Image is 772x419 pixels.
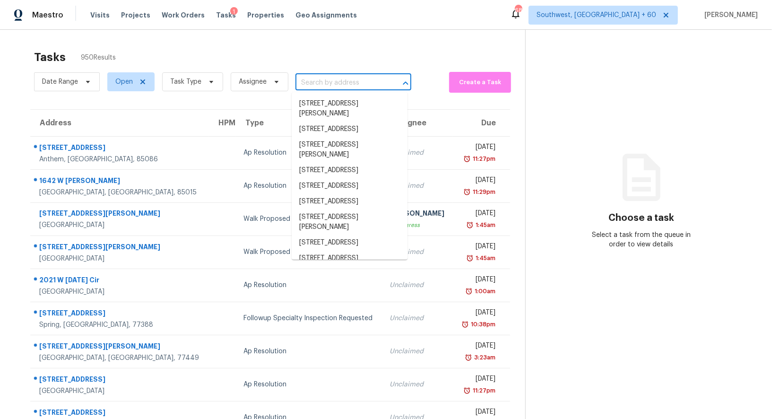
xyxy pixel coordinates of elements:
[537,10,656,20] span: Southwest, [GEOGRAPHIC_DATA] + 60
[292,251,408,276] li: [STREET_ADDRESS][PERSON_NAME]
[474,220,495,230] div: 1:45am
[583,230,699,249] div: Select a task from the queue in order to view details
[162,10,205,20] span: Work Orders
[209,110,236,136] th: HPM
[30,110,209,136] th: Address
[39,341,201,353] div: [STREET_ADDRESS][PERSON_NAME]
[292,137,408,163] li: [STREET_ADDRESS][PERSON_NAME]
[460,142,495,154] div: [DATE]
[608,213,674,223] h3: Choose a task
[390,148,445,157] div: Unclaimed
[454,77,506,88] span: Create a Task
[466,253,474,263] img: Overdue Alarm Icon
[465,287,473,296] img: Overdue Alarm Icon
[390,220,445,230] div: In Progress
[292,178,408,194] li: [STREET_ADDRESS]
[39,242,201,254] div: [STREET_ADDRESS][PERSON_NAME]
[34,52,66,62] h2: Tasks
[39,353,201,363] div: [GEOGRAPHIC_DATA], [GEOGRAPHIC_DATA], 77449
[460,242,495,253] div: [DATE]
[292,122,408,137] li: [STREET_ADDRESS]
[115,77,133,87] span: Open
[39,386,201,396] div: [GEOGRAPHIC_DATA]
[243,214,374,224] div: Walk Proposed
[239,77,267,87] span: Assignee
[42,77,78,87] span: Date Range
[39,287,201,297] div: [GEOGRAPHIC_DATA]
[472,353,495,362] div: 3:23am
[399,77,412,90] button: Close
[39,176,201,188] div: 1642 W [PERSON_NAME]
[474,253,495,263] div: 1:45am
[243,181,374,191] div: Ap Resolution
[39,275,201,287] div: 2021 W [DATE] Cir
[243,314,374,323] div: Followup Specialty Inspection Requested
[453,110,510,136] th: Due
[90,10,110,20] span: Visits
[243,148,374,157] div: Ap Resolution
[471,386,495,395] div: 11:27pm
[382,110,453,136] th: Assignee
[295,76,385,90] input: Search by address
[390,247,445,257] div: Unclaimed
[39,308,201,320] div: [STREET_ADDRESS]
[460,341,495,353] div: [DATE]
[461,320,469,329] img: Overdue Alarm Icon
[515,6,521,15] div: 681
[460,209,495,220] div: [DATE]
[81,53,116,62] span: 950 Results
[230,7,238,17] div: 1
[39,143,201,155] div: [STREET_ADDRESS]
[170,77,201,87] span: Task Type
[463,187,471,197] img: Overdue Alarm Icon
[292,163,408,178] li: [STREET_ADDRESS]
[471,187,495,197] div: 11:29pm
[466,220,474,230] img: Overdue Alarm Icon
[243,380,374,389] div: Ap Resolution
[390,280,445,290] div: Unclaimed
[121,10,150,20] span: Projects
[460,308,495,320] div: [DATE]
[465,353,472,362] img: Overdue Alarm Icon
[701,10,758,20] span: [PERSON_NAME]
[473,287,495,296] div: 1:00am
[390,181,445,191] div: Unclaimed
[460,374,495,386] div: [DATE]
[236,110,382,136] th: Type
[243,347,374,356] div: Ap Resolution
[243,247,374,257] div: Walk Proposed
[39,254,201,263] div: [GEOGRAPHIC_DATA]
[463,386,471,395] img: Overdue Alarm Icon
[292,235,408,251] li: [STREET_ADDRESS]
[39,188,201,197] div: [GEOGRAPHIC_DATA], [GEOGRAPHIC_DATA], 85015
[216,12,236,18] span: Tasks
[390,314,445,323] div: Unclaimed
[460,275,495,287] div: [DATE]
[460,175,495,187] div: [DATE]
[39,320,201,330] div: Spring, [GEOGRAPHIC_DATA], 77388
[469,320,495,329] div: 10:38pm
[390,209,445,220] div: [PERSON_NAME]
[449,72,511,93] button: Create a Task
[39,209,201,220] div: [STREET_ADDRESS][PERSON_NAME]
[39,220,201,230] div: [GEOGRAPHIC_DATA]
[390,380,445,389] div: Unclaimed
[39,375,201,386] div: [STREET_ADDRESS]
[247,10,284,20] span: Properties
[243,280,374,290] div: Ap Resolution
[471,154,495,164] div: 11:27pm
[32,10,63,20] span: Maestro
[292,209,408,235] li: [STREET_ADDRESS][PERSON_NAME]
[460,407,495,419] div: [DATE]
[39,155,201,164] div: Anthem, [GEOGRAPHIC_DATA], 85086
[292,194,408,209] li: [STREET_ADDRESS]
[390,347,445,356] div: Unclaimed
[295,10,357,20] span: Geo Assignments
[292,96,408,122] li: [STREET_ADDRESS][PERSON_NAME]
[463,154,471,164] img: Overdue Alarm Icon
